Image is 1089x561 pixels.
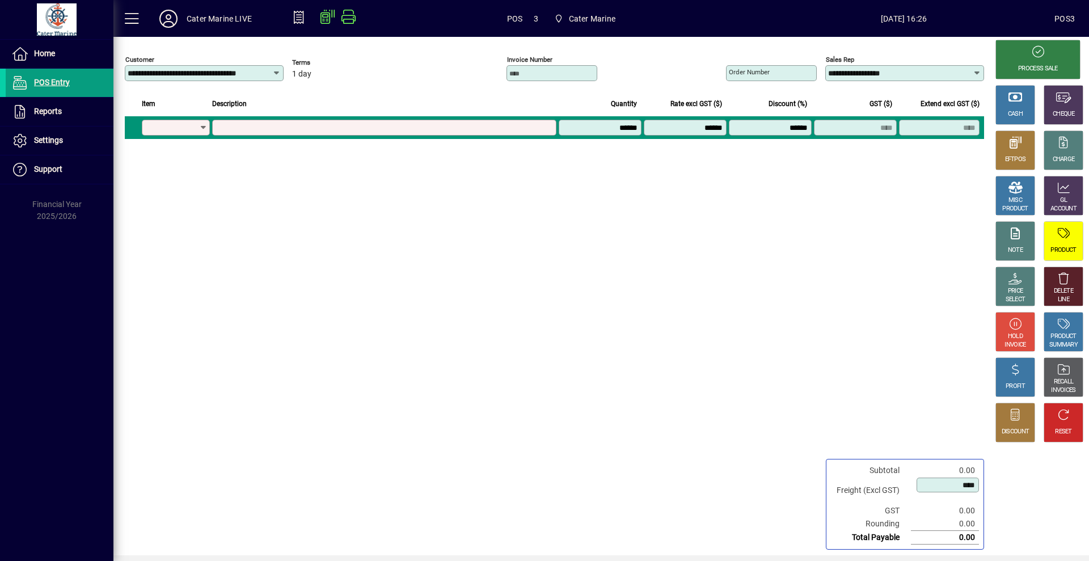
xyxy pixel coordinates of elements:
span: Rate excl GST ($) [670,98,722,110]
span: POS [507,10,523,28]
div: SELECT [1006,296,1025,304]
div: RESET [1055,428,1072,436]
span: POS Entry [34,78,70,87]
span: 3 [534,10,538,28]
span: Support [34,164,62,174]
span: [DATE] 16:26 [753,10,1054,28]
div: HOLD [1008,332,1023,341]
div: CHEQUE [1053,110,1074,119]
div: POS3 [1054,10,1075,28]
div: DISCOUNT [1002,428,1029,436]
a: Settings [6,126,113,155]
div: INVOICE [1004,341,1025,349]
td: Rounding [831,517,911,531]
td: 0.00 [911,464,979,477]
div: EFTPOS [1005,155,1026,164]
div: GL [1060,196,1067,205]
span: Extend excl GST ($) [921,98,980,110]
a: Reports [6,98,113,126]
span: Home [34,49,55,58]
span: Description [212,98,247,110]
mat-label: Invoice number [507,56,552,64]
span: Terms [292,59,360,66]
span: Cater Marine [569,10,615,28]
span: Reports [34,107,62,116]
button: Profile [150,9,187,29]
div: PRICE [1008,287,1023,296]
mat-label: Order number [729,68,770,76]
td: Subtotal [831,464,911,477]
a: Home [6,40,113,68]
div: Cater Marine LIVE [187,10,252,28]
span: Item [142,98,155,110]
td: 0.00 [911,517,979,531]
div: PRODUCT [1002,205,1028,213]
div: CHARGE [1053,155,1075,164]
td: GST [831,504,911,517]
div: CASH [1008,110,1023,119]
mat-label: Customer [125,56,154,64]
div: ACCOUNT [1050,205,1077,213]
div: RECALL [1054,378,1074,386]
a: Support [6,155,113,184]
div: PRODUCT [1050,246,1076,255]
div: PRODUCT [1050,332,1076,341]
div: MISC [1008,196,1022,205]
div: PROCESS SALE [1018,65,1058,73]
span: Discount (%) [769,98,807,110]
span: GST ($) [869,98,892,110]
td: Total Payable [831,531,911,545]
span: Quantity [611,98,637,110]
mat-label: Sales rep [826,56,854,64]
span: Cater Marine [550,9,620,29]
div: INVOICES [1051,386,1075,395]
td: 0.00 [911,504,979,517]
span: Settings [34,136,63,145]
div: PROFIT [1006,382,1025,391]
span: 1 day [292,70,311,79]
td: Freight (Excl GST) [831,477,911,504]
div: SUMMARY [1049,341,1078,349]
div: LINE [1058,296,1069,304]
div: NOTE [1008,246,1023,255]
td: 0.00 [911,531,979,545]
div: DELETE [1054,287,1073,296]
